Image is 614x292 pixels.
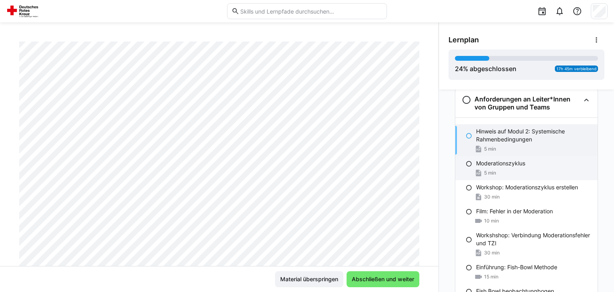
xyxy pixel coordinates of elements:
p: Workshshop: Verbindung Moderationsfehler und TZI [476,231,591,247]
p: Workshop: Moderationszyklus erstellen [476,183,578,191]
span: Lernplan [449,36,479,44]
span: 5 min [484,170,496,176]
input: Skills und Lernpfade durchsuchen… [239,8,383,15]
button: Material überspringen [275,271,343,287]
span: Abschließen und weiter [351,275,415,283]
span: 10 min [484,218,499,224]
span: Material überspringen [279,275,339,283]
p: Hinweis auf Modul 2: Systemische Rahmenbedingungen [476,127,591,143]
span: 24 [455,65,463,73]
span: 5 min [484,146,496,152]
span: 30 min [484,250,500,256]
span: 30 min [484,194,500,200]
p: Einführung: Fish-Bowl Methode [476,263,557,271]
div: % abgeschlossen [455,64,516,73]
span: 15 min [484,274,498,280]
h3: Anforderungen an Leiter*Innen von Gruppen und Teams [474,95,580,111]
p: Moderationszyklus [476,159,525,167]
span: 17h 45m verbleibend [556,66,596,71]
button: Abschließen und weiter [347,271,419,287]
p: Film: Fehler in der Moderation [476,207,553,215]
